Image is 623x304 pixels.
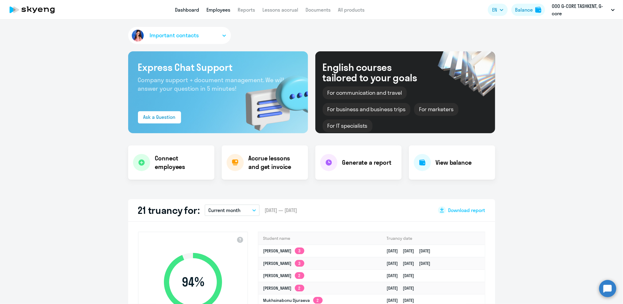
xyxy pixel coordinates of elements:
a: [DATE][DATE] [387,298,419,303]
a: [DATE][DATE] [387,273,419,278]
a: Documents [306,7,331,13]
img: avatar [131,28,145,43]
h4: Connect employees [155,154,210,171]
p: Current month [208,207,240,214]
a: [PERSON_NAME]3 [263,261,304,266]
h2: 21 truancy for: [138,204,200,216]
app-skyeng-badge: 3 [295,247,304,254]
div: For communication and travel [323,86,407,99]
span: 94 % [158,275,228,289]
p: ООО G-CORE TASHKENT, G-core [552,2,609,17]
h4: Generate a report [342,158,391,167]
h4: View balance [436,158,472,167]
button: ООО G-CORE TASHKENT, G-core [549,2,618,17]
img: bg-img [237,64,308,133]
a: Employees [206,7,230,13]
div: For business and business trips [323,103,410,116]
app-skyeng-badge: 2 [295,272,304,279]
app-skyeng-badge: 3 [295,260,304,267]
h4: Accrue lessons and get invoice [249,154,302,171]
button: EN [488,4,508,16]
a: [PERSON_NAME]2 [263,285,304,291]
span: [DATE] — [DATE] [265,207,297,214]
a: [DATE][DATE] [387,285,419,291]
div: English courses tailored to your goals [323,62,427,83]
a: Mukhsinabonu Djuraeva2 [263,298,323,303]
span: Download report [448,207,485,214]
th: Student name [258,232,382,245]
div: For IT specialists [323,119,373,132]
div: For marketers [414,103,458,116]
a: Dashboard [175,7,199,13]
button: Important contacts [128,27,231,44]
a: [DATE][DATE][DATE] [387,261,435,266]
a: All products [338,7,365,13]
a: [PERSON_NAME]2 [263,273,304,278]
a: [DATE][DATE][DATE] [387,248,435,254]
h3: Express Chat Support [138,61,298,73]
a: [PERSON_NAME]3 [263,248,304,254]
button: Ask a Question [138,111,181,123]
span: EN [492,6,497,13]
a: Reports [238,7,255,13]
a: Lessons accrual [262,7,298,13]
div: Balance [515,6,533,13]
button: Current month [205,204,260,216]
span: Important contacts [150,31,199,39]
app-skyeng-badge: 2 [313,297,323,304]
button: Balancebalance [511,4,545,16]
img: balance [535,7,541,13]
div: Ask a Question [143,113,176,121]
span: Company support + document management. We will answer your question in 5 minutes! [138,76,284,92]
th: Truancy date [382,232,485,245]
app-skyeng-badge: 2 [295,285,304,291]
